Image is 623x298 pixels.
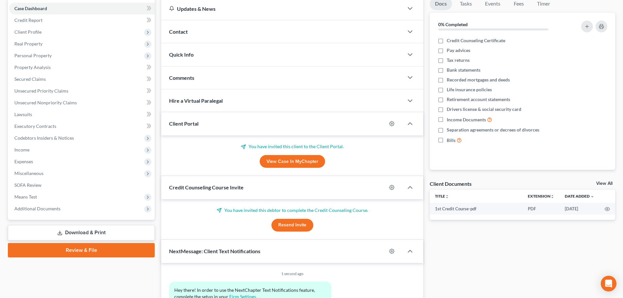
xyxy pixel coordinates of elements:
[14,112,32,117] span: Lawsuits
[14,64,51,70] span: Property Analysis
[14,29,42,35] span: Client Profile
[601,276,616,291] div: Open Intercom Messenger
[14,76,46,82] span: Secured Claims
[14,100,77,105] span: Unsecured Nonpriority Claims
[14,182,42,188] span: SOFA Review
[9,73,155,85] a: Secured Claims
[169,28,188,35] span: Contact
[260,155,325,168] a: View Case in MyChapter
[14,147,29,152] span: Income
[447,77,510,83] span: Recorded mortgages and deeds
[9,97,155,109] a: Unsecured Nonpriority Claims
[9,120,155,132] a: Executory Contracts
[14,41,43,46] span: Real Property
[14,170,43,176] span: Miscellaneous
[169,207,415,214] p: You have invited this debtor to complete the Credit Counseling Course.
[447,137,456,144] span: Bills
[14,159,33,164] span: Expenses
[565,194,594,199] a: Date Added expand_more
[14,6,47,11] span: Case Dashboard
[14,135,74,141] span: Codebtors Insiders & Notices
[9,179,155,191] a: SOFA Review
[435,194,449,199] a: Titleunfold_more
[560,203,599,215] td: [DATE]
[590,195,594,199] i: expand_more
[430,180,472,187] div: Client Documents
[169,5,396,12] div: Updates & News
[8,243,155,257] a: Review & File
[447,47,470,54] span: Pay advices
[447,86,492,93] span: Life insurance policies
[447,127,539,133] span: Separation agreements or decrees of divorces
[596,181,613,186] a: View All
[9,14,155,26] a: Credit Report
[169,120,199,127] span: Client Portal
[14,88,68,94] span: Unsecured Priority Claims
[430,203,523,215] td: 1st Credit Course-pdf
[9,61,155,73] a: Property Analysis
[14,123,56,129] span: Executory Contracts
[14,206,61,211] span: Additional Documents
[14,17,43,23] span: Credit Report
[447,96,510,103] span: Retirement account statements
[8,225,155,240] a: Download & Print
[169,271,415,276] div: 1 second ago
[169,248,260,254] span: NextMessage: Client Text Notifications
[9,85,155,97] a: Unsecured Priority Claims
[447,67,480,73] span: Bank statements
[447,57,470,63] span: Tax returns
[9,109,155,120] a: Lawsuits
[447,106,521,113] span: Drivers license & social security card
[445,195,449,199] i: unfold_more
[169,143,415,150] p: You have invited this client to the Client Portal.
[9,3,155,14] a: Case Dashboard
[14,53,52,58] span: Personal Property
[438,22,468,27] strong: 0% Completed
[169,184,244,190] span: Credit Counseling Course Invite
[271,219,313,232] button: Resend Invite
[550,195,554,199] i: unfold_more
[528,194,554,199] a: Extensionunfold_more
[169,97,223,104] span: Hire a Virtual Paralegal
[447,37,505,44] span: Credit Counseling Certificate
[169,75,194,81] span: Comments
[523,203,560,215] td: PDF
[169,51,194,58] span: Quick Info
[447,116,486,123] span: Income Documents
[14,194,37,200] span: Means Test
